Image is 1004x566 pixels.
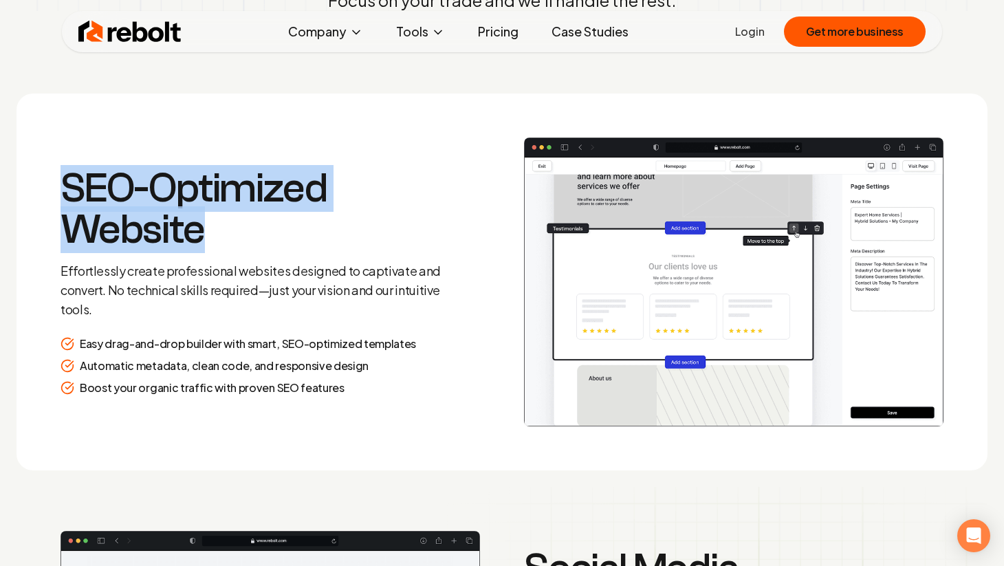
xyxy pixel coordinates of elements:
div: Open Intercom Messenger [957,519,990,552]
button: Tools [385,18,456,45]
img: How it works [524,138,943,427]
p: Effortlessly create professional websites designed to captivate and convert. No technical skills ... [61,261,457,319]
button: Company [277,18,374,45]
button: Get more business [784,17,926,47]
h3: SEO-Optimized Website [61,168,457,250]
img: Rebolt Logo [78,18,182,45]
a: Login [735,23,765,40]
p: Boost your organic traffic with proven SEO features [80,380,345,396]
a: Case Studies [541,18,640,45]
p: Easy drag-and-drop builder with smart, SEO-optimized templates [80,336,416,352]
a: Pricing [467,18,530,45]
p: Automatic metadata, clean code, and responsive design [80,358,369,374]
